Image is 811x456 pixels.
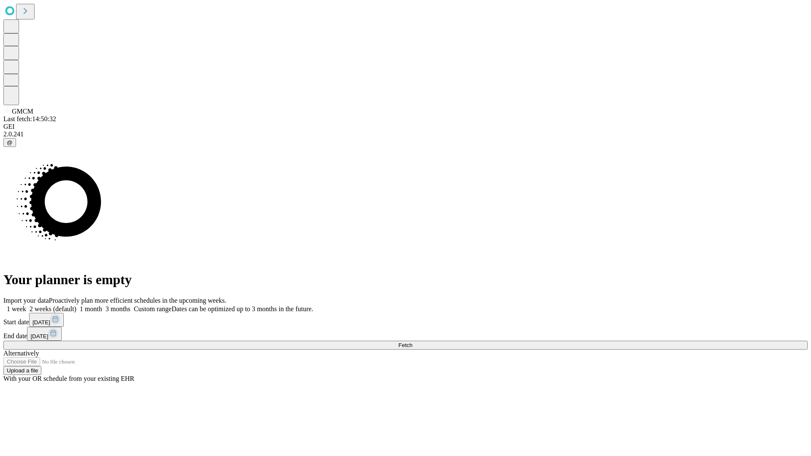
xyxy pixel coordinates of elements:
[398,342,412,348] span: Fetch
[3,366,41,375] button: Upload a file
[33,319,50,326] span: [DATE]
[3,341,808,350] button: Fetch
[3,130,808,138] div: 2.0.241
[30,333,48,339] span: [DATE]
[7,305,26,312] span: 1 week
[3,123,808,130] div: GEI
[3,272,808,288] h1: Your planner is empty
[12,108,33,115] span: GMCM
[134,305,171,312] span: Custom range
[30,305,76,312] span: 2 weeks (default)
[49,297,226,304] span: Proactively plan more efficient schedules in the upcoming weeks.
[27,327,62,341] button: [DATE]
[3,138,16,147] button: @
[3,327,808,341] div: End date
[3,115,56,122] span: Last fetch: 14:50:32
[3,375,134,382] span: With your OR schedule from your existing EHR
[3,313,808,327] div: Start date
[3,297,49,304] span: Import your data
[29,313,64,327] button: [DATE]
[171,305,313,312] span: Dates can be optimized up to 3 months in the future.
[80,305,102,312] span: 1 month
[3,350,39,357] span: Alternatively
[106,305,131,312] span: 3 months
[7,139,13,146] span: @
